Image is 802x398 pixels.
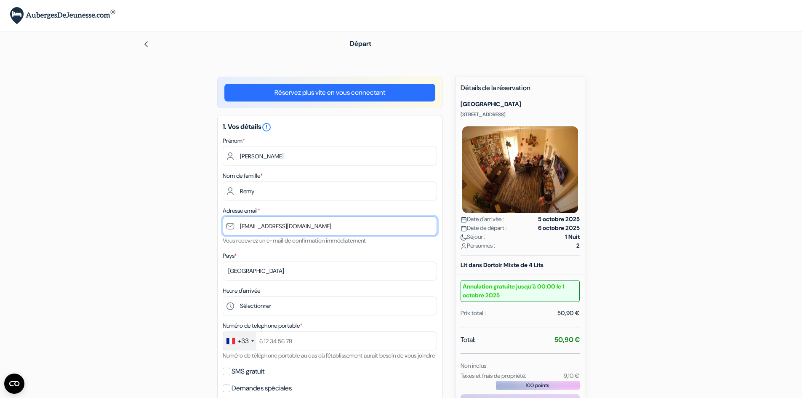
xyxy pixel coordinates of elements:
[4,374,24,394] button: Ouvrir le widget CMP
[461,362,486,369] small: Non inclus
[564,372,579,379] small: 9,10 €
[223,332,256,350] div: France: +33
[223,286,260,295] label: Heure d'arrivée
[461,372,526,379] small: Taxes et frais de propriété:
[565,232,580,241] strong: 1 Nuit
[223,171,263,180] label: Nom de famille
[461,101,580,108] h5: [GEOGRAPHIC_DATA]
[237,336,249,346] div: +33
[557,309,580,318] div: 50,90 €
[461,216,467,223] img: calendar.svg
[461,241,495,250] span: Personnes :
[461,215,504,224] span: Date d'arrivée :
[461,224,507,232] span: Date de départ :
[223,147,437,166] input: Entrez votre prénom
[223,251,237,260] label: Pays
[223,206,260,215] label: Adresse email
[223,136,245,145] label: Prénom
[461,261,544,269] b: Lit dans Dortoir Mixte de 4 Lits
[261,122,272,131] a: error_outline
[223,331,437,350] input: 6 12 34 56 78
[461,84,580,97] h5: Détails de la réservation
[538,215,580,224] strong: 5 octobre 2025
[526,382,549,389] span: 100 points
[350,39,371,48] span: Départ
[461,225,467,232] img: calendar.svg
[554,335,580,344] strong: 50,90 €
[10,7,115,24] img: AubergesDeJeunesse.com
[143,41,149,48] img: left_arrow.svg
[461,243,467,249] img: user_icon.svg
[538,224,580,232] strong: 6 octobre 2025
[223,182,437,200] input: Entrer le nom de famille
[576,241,580,250] strong: 2
[461,111,580,118] p: [STREET_ADDRESS]
[223,122,437,132] h5: 1. Vos détails
[461,232,485,241] span: Séjour :
[223,352,435,359] small: Numéro de téléphone portable au cas où l'établissement aurait besoin de vous joindre
[223,321,302,330] label: Numéro de telephone portable
[232,382,292,394] label: Demandes spéciales
[461,280,580,302] small: Annulation gratuite jusqu’à 00:00 le 1 octobre 2025
[461,309,486,318] div: Prix total :
[224,84,435,102] a: Réservez plus vite en vous connectant
[461,234,467,240] img: moon.svg
[223,237,366,244] small: Vous recevrez un e-mail de confirmation immédiatement
[223,216,437,235] input: Entrer adresse e-mail
[232,366,264,377] label: SMS gratuit
[261,122,272,132] i: error_outline
[461,335,475,345] span: Total:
